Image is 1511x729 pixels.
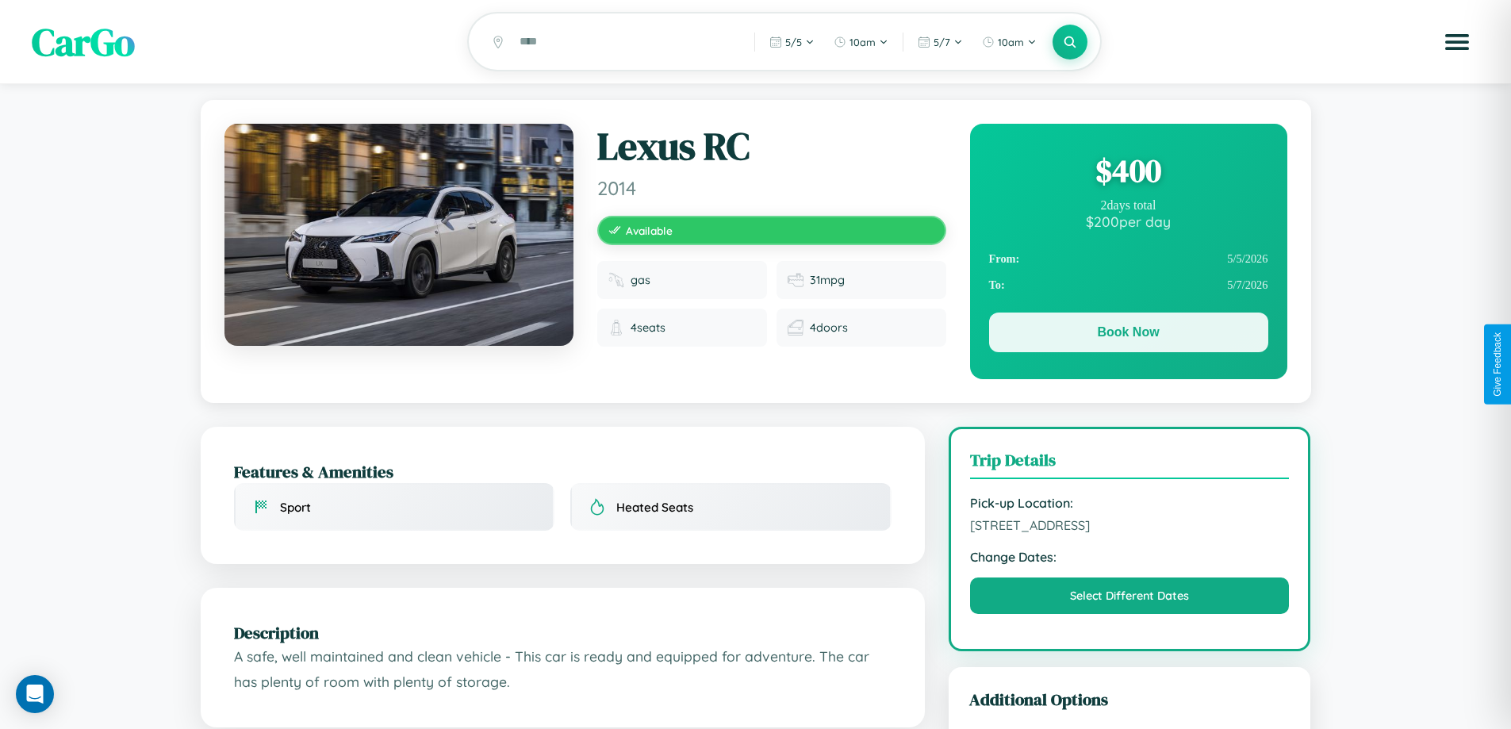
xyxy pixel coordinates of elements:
h3: Additional Options [969,688,1290,711]
div: $ 400 [989,149,1268,192]
strong: Pick-up Location: [970,495,1290,511]
h2: Description [234,621,892,644]
strong: From: [989,252,1020,266]
span: 2014 [597,176,946,200]
button: 10am [826,29,896,55]
span: 4 seats [631,320,665,335]
span: 31 mpg [810,273,845,287]
img: Fuel efficiency [788,272,803,288]
span: gas [631,273,650,287]
button: 5/5 [761,29,823,55]
span: Heated Seats [616,500,693,515]
p: A safe, well maintained and clean vehicle - This car is ready and equipped for adventure. The car... [234,644,892,694]
span: Sport [280,500,311,515]
strong: Change Dates: [970,549,1290,565]
span: 10am [998,36,1024,48]
h1: Lexus RC [597,124,946,170]
span: CarGo [32,16,135,68]
span: Available [626,224,673,237]
img: Lexus RC 2014 [224,124,573,346]
span: 10am [849,36,876,48]
div: Give Feedback [1492,332,1503,397]
img: Doors [788,320,803,336]
h2: Features & Amenities [234,460,892,483]
div: Open Intercom Messenger [16,675,54,713]
span: 5 / 7 [934,36,950,48]
img: Fuel type [608,272,624,288]
div: 2 days total [989,198,1268,213]
button: 5/7 [910,29,971,55]
button: Select Different Dates [970,577,1290,614]
span: 4 doors [810,320,848,335]
div: 5 / 5 / 2026 [989,246,1268,272]
h3: Trip Details [970,448,1290,479]
span: 5 / 5 [785,36,802,48]
div: $ 200 per day [989,213,1268,230]
button: Book Now [989,313,1268,352]
button: Open menu [1435,20,1479,64]
div: 5 / 7 / 2026 [989,272,1268,298]
span: [STREET_ADDRESS] [970,517,1290,533]
img: Seats [608,320,624,336]
button: 10am [974,29,1045,55]
strong: To: [989,278,1005,292]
